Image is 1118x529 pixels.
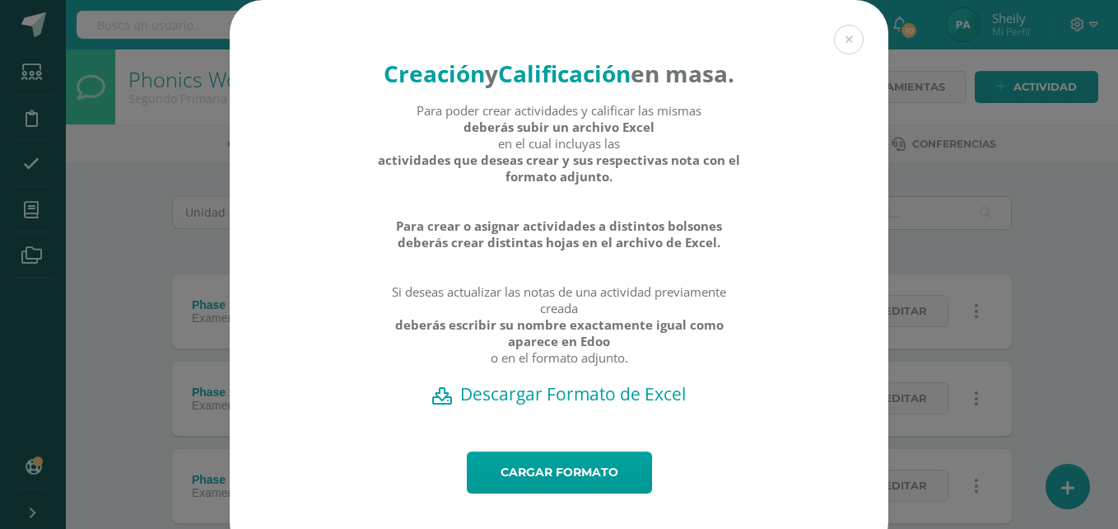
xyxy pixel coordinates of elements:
[464,119,654,135] strong: deberás subir un archivo Excel
[377,102,742,382] div: Para poder crear actividades y calificar las mismas en el cual incluyas las Si deseas actualizar ...
[377,58,742,89] h4: en masa.
[834,25,864,54] button: Close (Esc)
[384,58,485,89] strong: Creación
[377,218,742,250] strong: Para crear o asignar actividades a distintos bolsones deberás crear distintas hojas en el archivo...
[259,382,859,405] a: Descargar Formato de Excel
[377,316,742,349] strong: deberás escribir su nombre exactamente igual como aparece en Edoo
[467,452,652,494] a: Cargar formato
[498,58,631,89] strong: Calificación
[377,152,742,185] strong: actividades que deseas crear y sus respectivas nota con el formato adjunto.
[485,58,498,89] strong: y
